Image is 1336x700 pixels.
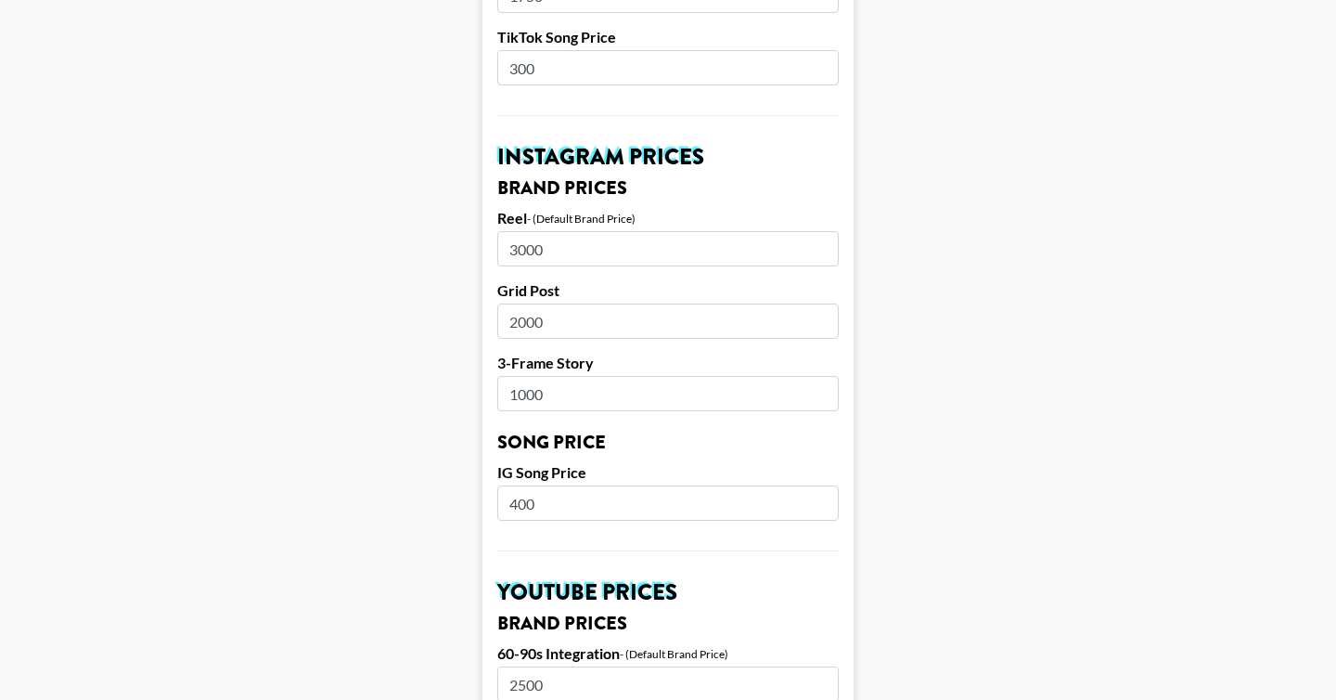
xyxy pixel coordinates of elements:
[620,647,728,661] div: - (Default Brand Price)
[497,354,839,372] label: 3-Frame Story
[527,212,636,226] div: - (Default Brand Price)
[497,615,839,633] h3: Brand Prices
[497,209,527,227] label: Reel
[497,28,839,46] label: TikTok Song Price
[497,463,839,482] label: IG Song Price
[497,179,839,198] h3: Brand Prices
[497,146,839,168] h2: Instagram Prices
[497,281,839,300] label: Grid Post
[497,644,620,663] label: 60-90s Integration
[497,581,839,603] h2: YouTube Prices
[497,434,839,452] h3: Song Price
